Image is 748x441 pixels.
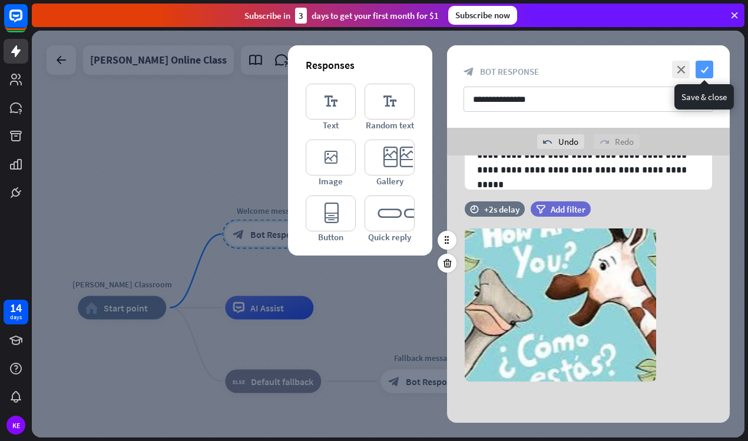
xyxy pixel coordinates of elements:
[465,228,656,382] img: preview
[600,137,609,147] i: redo
[551,204,585,215] span: Add filter
[543,137,552,147] i: undo
[536,205,545,214] i: filter
[295,8,307,24] div: 3
[9,5,45,40] button: Open LiveChat chat widget
[6,416,25,435] div: KE
[448,6,517,25] div: Subscribe now
[480,66,539,77] span: Bot Response
[594,134,640,149] div: Redo
[470,205,479,213] i: time
[537,134,584,149] div: Undo
[244,8,439,24] div: Subscribe in days to get your first month for $1
[10,303,22,313] div: 14
[672,61,690,78] i: close
[4,300,28,324] a: 14 days
[484,204,519,215] div: +2s delay
[10,313,22,321] div: days
[464,67,474,77] i: block_bot_response
[696,61,713,78] i: check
